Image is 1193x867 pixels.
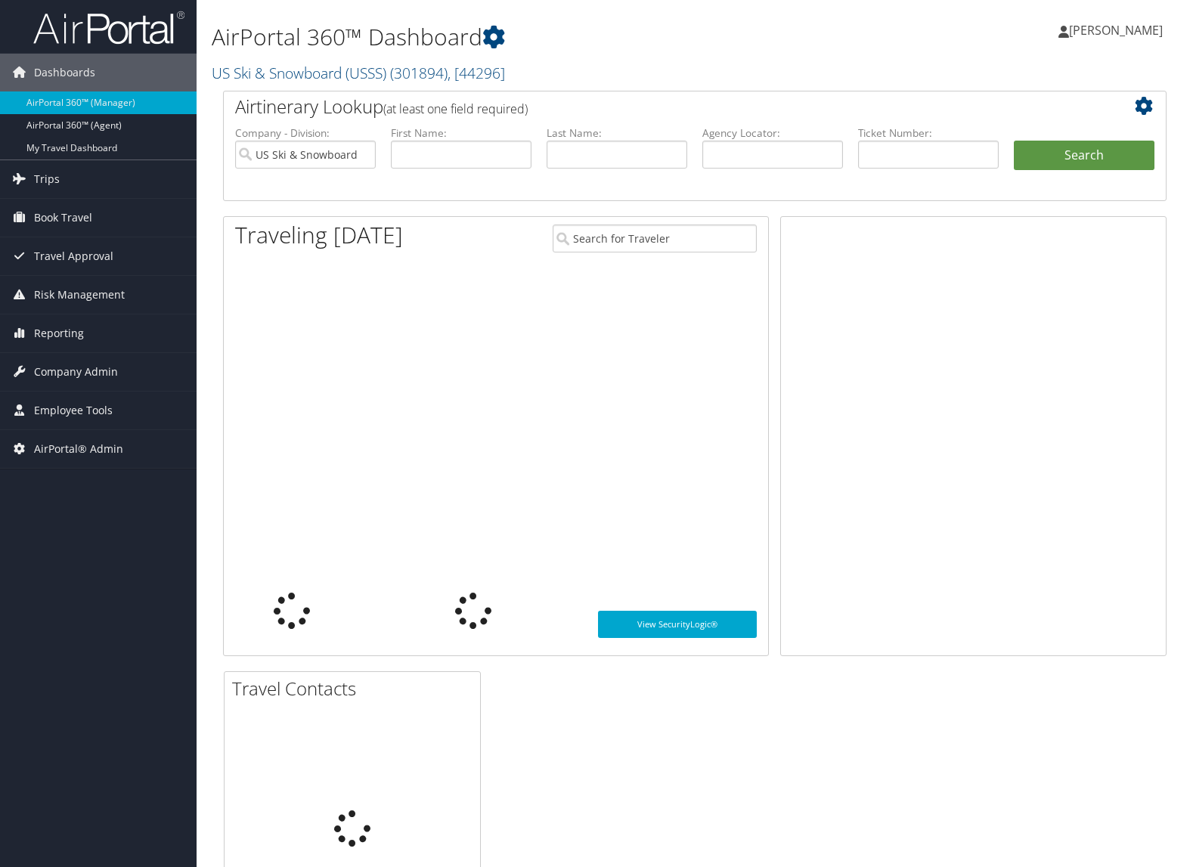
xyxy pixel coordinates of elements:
[547,125,687,141] label: Last Name:
[34,314,84,352] span: Reporting
[232,676,480,701] h2: Travel Contacts
[598,611,757,638] a: View SecurityLogic®
[33,10,184,45] img: airportal-logo.png
[1014,141,1154,171] button: Search
[1069,22,1163,39] span: [PERSON_NAME]
[858,125,999,141] label: Ticket Number:
[34,237,113,275] span: Travel Approval
[34,54,95,91] span: Dashboards
[383,101,528,117] span: (at least one field required)
[34,430,123,468] span: AirPortal® Admin
[34,276,125,314] span: Risk Management
[390,63,448,83] span: ( 301894 )
[34,392,113,429] span: Employee Tools
[235,219,403,251] h1: Traveling [DATE]
[212,21,856,53] h1: AirPortal 360™ Dashboard
[34,353,118,391] span: Company Admin
[553,224,757,252] input: Search for Traveler
[1058,8,1178,53] a: [PERSON_NAME]
[235,125,376,141] label: Company - Division:
[235,94,1076,119] h2: Airtinerary Lookup
[391,125,531,141] label: First Name:
[448,63,505,83] span: , [ 44296 ]
[212,63,505,83] a: US Ski & Snowboard (USSS)
[34,160,60,198] span: Trips
[702,125,843,141] label: Agency Locator:
[34,199,92,237] span: Book Travel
